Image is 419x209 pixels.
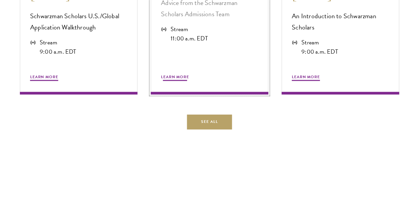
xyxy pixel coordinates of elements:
span: Learn More [30,74,58,82]
div: Stream [171,25,208,34]
div: 11:00 a.m. EDT [171,34,208,43]
span: Learn More [161,74,189,82]
p: An Introduction to Schwarzman Scholars [292,10,389,33]
div: Stream [40,38,76,47]
div: 9:00 a.m. EDT [40,47,76,56]
p: Schwarzman Scholars U.S./Global Application Walkthrough [30,10,127,33]
a: See All [187,114,232,129]
div: 9:00 a.m. EDT [301,47,338,56]
span: Learn More [292,74,320,82]
div: Stream [301,38,338,47]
